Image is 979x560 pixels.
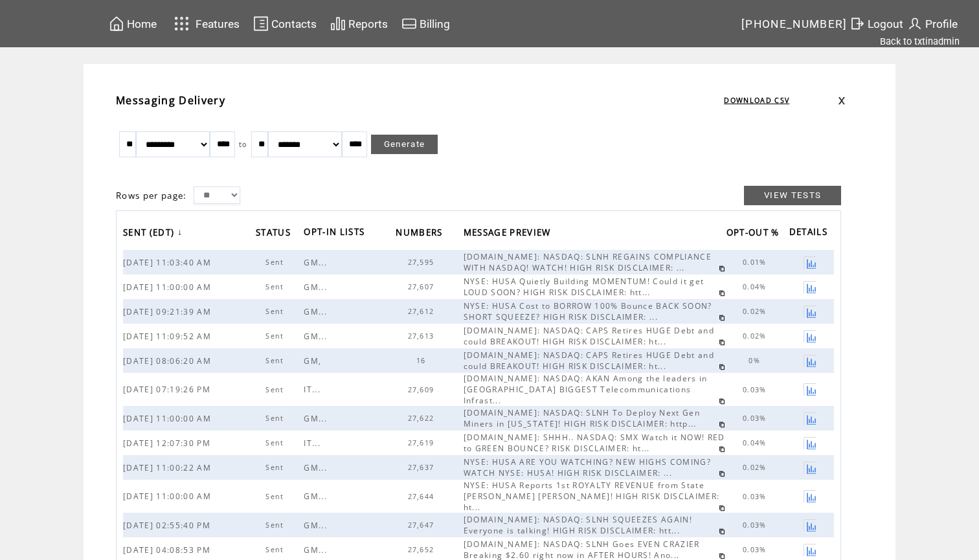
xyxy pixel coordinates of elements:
span: 0.03% [743,385,770,394]
a: Contacts [251,14,319,34]
span: [DATE] 11:09:52 AM [123,331,214,342]
a: Back to txtinadmin [880,36,960,47]
span: SENT (EDT) [123,223,177,245]
span: Sent [265,307,287,316]
a: DOWNLOAD CSV [724,96,789,105]
span: GM... [304,491,330,502]
img: chart.svg [330,16,346,32]
span: [DOMAIN_NAME]: NASDAQ: AKAN Among the leaders in [GEOGRAPHIC_DATA] BIGGEST Telecommunications Inf... [464,373,708,406]
a: VIEW TESTS [744,186,841,205]
span: [DOMAIN_NAME]: NASDAQ: SLNH SQUEEZES AGAIN! Everyone is talking! HIGH RISK DISCLAIMER: htt... [464,514,692,536]
span: [DOMAIN_NAME]: NASDAQ: CAPS Retires HUGE Debt and could BREAKOUT! HIGH RISK DISCLAIMER: ht... [464,325,714,347]
span: 27,647 [408,521,438,530]
a: Features [168,11,242,36]
span: STATUS [256,223,294,245]
a: Profile [905,14,960,34]
span: 0.04% [743,282,770,291]
span: IT... [304,438,324,449]
span: GM... [304,520,330,531]
span: [DATE] 04:08:53 PM [123,544,214,555]
span: GM... [304,413,330,424]
span: 27,644 [408,492,438,501]
img: home.svg [109,16,124,32]
span: [DOMAIN_NAME]: SHHH.. NASDAQ: SMX Watch it NOW! RED to GREEN BOUNCE? RISK DISCLAIMER: ht... [464,432,725,454]
span: 0.02% [743,331,770,341]
span: Billing [420,17,450,30]
span: 27,637 [408,463,438,472]
span: Sent [265,385,287,394]
span: Sent [265,282,287,291]
a: NUMBERS [396,223,449,244]
img: profile.svg [907,16,923,32]
span: [DATE] 09:21:39 AM [123,306,214,317]
span: Sent [265,414,287,423]
span: 27,595 [408,258,438,267]
span: 0.02% [743,307,770,316]
span: Features [196,17,240,30]
span: DETAILS [789,223,831,244]
span: GM... [304,544,330,555]
span: Sent [265,463,287,472]
span: Sent [265,258,287,267]
span: GM... [304,257,330,268]
span: Sent [265,492,287,501]
span: Sent [265,438,287,447]
span: NYSE: HUSA Quietly Building MOMENTUM! Could it get LOUD SOON? HIGH RISK DISCLAIMER: htt... [464,276,704,298]
span: Contacts [271,17,317,30]
a: SENT (EDT)↓ [123,223,186,244]
img: exit.svg [850,16,865,32]
span: Profile [925,17,958,30]
a: Logout [848,14,905,34]
a: Generate [371,135,438,154]
span: 0.01% [743,258,770,267]
a: STATUS [256,223,297,244]
span: GM... [304,282,330,293]
span: Reports [348,17,388,30]
span: Sent [265,521,287,530]
span: 0.03% [743,414,770,423]
span: 16 [416,356,429,365]
span: [DATE] 11:00:00 AM [123,491,214,502]
span: OPT-OUT % [726,223,783,245]
span: [DATE] 08:06:20 AM [123,355,214,366]
span: 27,652 [408,545,438,554]
span: 27,612 [408,307,438,316]
span: NYSE: HUSA ARE YOU WATCHING? NEW HIGHS COMING? WATCH NYSE: HUSA! HIGH RISK DISCLAIMER: ... [464,456,711,478]
span: NYSE: HUSA Cost to BORROW 100% Bounce BACK SOON? SHORT SQUEEZE? HIGH RISK DISCLAIMER: ... [464,300,712,322]
span: 27,619 [408,438,438,447]
span: 27,613 [408,331,438,341]
span: GM, [304,355,324,366]
span: GM... [304,462,330,473]
span: Messaging Delivery [116,93,225,107]
span: [DATE] 11:00:00 AM [123,413,214,424]
span: to [239,140,247,149]
span: 0.03% [743,521,770,530]
span: Home [127,17,157,30]
span: NYSE: HUSA Reports 1st ROYALTY REVENUE from State [PERSON_NAME] [PERSON_NAME]! HIGH RISK DISCLAIM... [464,480,720,513]
a: Home [107,14,159,34]
span: OPT-IN LISTS [304,223,368,244]
span: [DOMAIN_NAME]: NASDAQ: CAPS Retires HUGE Debt and could BREAKOUT! HIGH RISK DISCLAIMER: ht... [464,350,714,372]
span: 0.04% [743,438,770,447]
span: [PHONE_NUMBER] [741,17,848,30]
img: creidtcard.svg [401,16,417,32]
span: Logout [868,17,903,30]
span: [DATE] 07:19:26 PM [123,384,214,395]
span: [DOMAIN_NAME]: NASDAQ: SLNH To Deploy Next Gen Miners in [US_STATE]! HIGH RISK DISCLAIMER: http... [464,407,700,429]
span: 27,609 [408,385,438,394]
span: 0.02% [743,463,770,472]
span: Rows per page: [116,190,187,201]
a: MESSAGE PREVIEW [464,223,557,244]
span: NUMBERS [396,223,445,245]
span: MESSAGE PREVIEW [464,223,554,245]
span: GM... [304,306,330,317]
span: Sent [265,331,287,341]
span: [DATE] 02:55:40 PM [123,520,214,531]
span: [DATE] 11:00:22 AM [123,462,214,473]
span: GM... [304,331,330,342]
span: 27,607 [408,282,438,291]
span: Sent [265,545,287,554]
span: 27,622 [408,414,438,423]
span: IT... [304,384,324,395]
span: [DOMAIN_NAME]: NASDAQ: SLNH REGAINS COMPLIANCE WITH NASDAQ! WATCH! HIGH RISK DISCLAIMER: ... [464,251,712,273]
